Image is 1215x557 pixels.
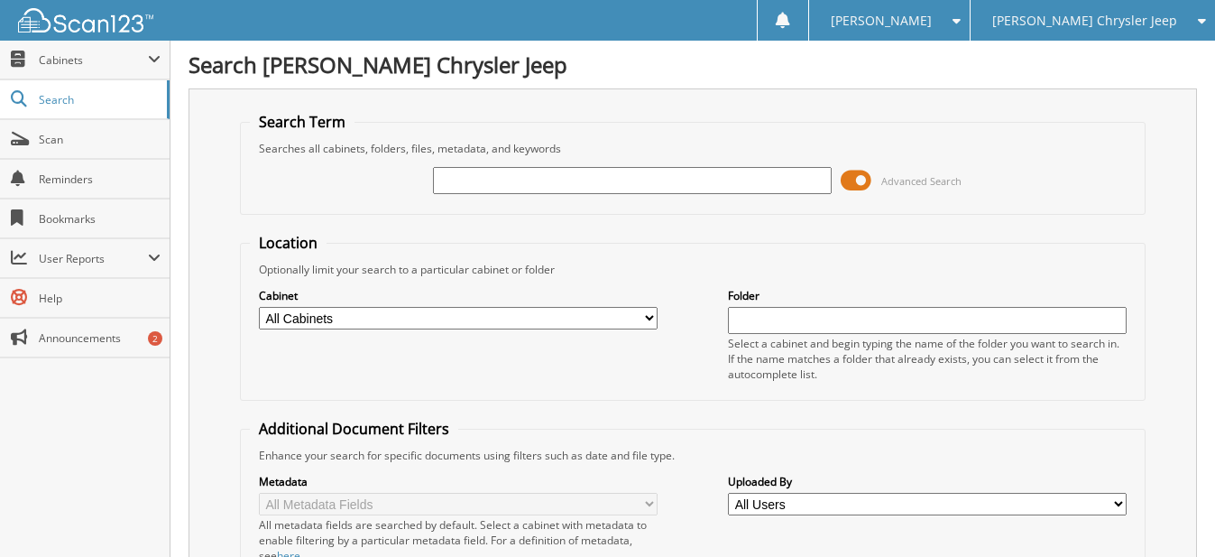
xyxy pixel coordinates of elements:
legend: Search Term [250,112,354,132]
div: 2 [148,331,162,346]
label: Metadata [259,474,658,489]
div: Optionally limit your search to a particular cabinet or folder [250,262,1136,277]
legend: Location [250,233,327,253]
img: scan123-logo-white.svg [18,8,153,32]
span: Search [39,92,158,107]
h1: Search [PERSON_NAME] Chrysler Jeep [189,50,1197,79]
span: [PERSON_NAME] [831,15,932,26]
span: Announcements [39,330,161,346]
span: Bookmarks [39,211,161,227]
div: Select a cabinet and begin typing the name of the folder you want to search in. If the name match... [728,336,1127,382]
div: Searches all cabinets, folders, files, metadata, and keywords [250,141,1136,156]
label: Folder [728,288,1127,303]
span: Cabinets [39,52,148,68]
label: Cabinet [259,288,658,303]
legend: Additional Document Filters [250,419,458,439]
span: Help [39,291,161,306]
span: Reminders [39,172,161,187]
label: Uploaded By [728,474,1127,489]
span: [PERSON_NAME] Chrysler Jeep [992,15,1177,26]
div: Enhance your search for specific documents using filters such as date and file type. [250,448,1136,463]
span: Advanced Search [881,174,962,188]
span: User Reports [39,251,148,266]
span: Scan [39,132,161,147]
